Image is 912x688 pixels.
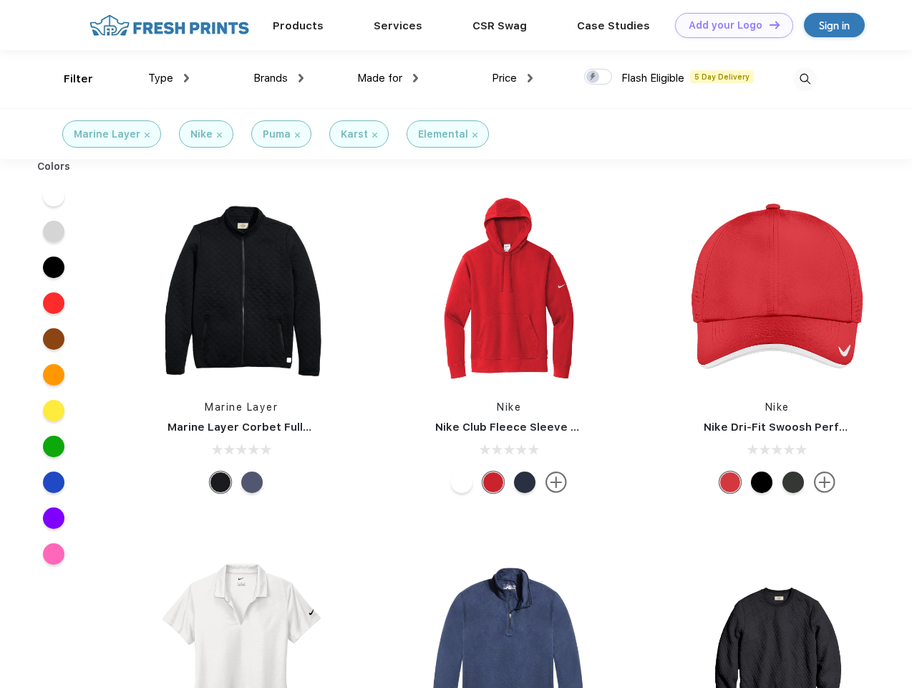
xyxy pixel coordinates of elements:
img: filter_cancel.svg [145,133,150,138]
img: filter_cancel.svg [217,133,222,138]
img: dropdown.png [299,74,304,82]
span: Type [148,72,173,85]
img: dropdown.png [528,74,533,82]
a: Nike Club Fleece Sleeve Swoosh Pullover Hoodie [435,421,704,434]
div: Marine Layer [74,127,140,142]
div: Filter [64,71,93,87]
div: White [451,472,472,493]
img: more.svg [814,472,835,493]
img: more.svg [545,472,567,493]
div: University Red [482,472,504,493]
img: filter_cancel.svg [372,133,377,138]
div: Add your Logo [689,19,762,32]
div: Midnight Navy [514,472,535,493]
a: CSR Swag [472,19,527,32]
a: Nike Dri-Fit Swoosh Perforated Cap [704,421,901,434]
div: University Red [719,472,741,493]
img: fo%20logo%202.webp [85,13,253,38]
img: desktop_search.svg [793,67,817,91]
div: Black [210,472,231,493]
span: Brands [253,72,288,85]
div: Elemental [418,127,468,142]
div: Puma [263,127,291,142]
div: Karst [341,127,368,142]
a: Services [374,19,422,32]
div: Black [751,472,772,493]
img: dropdown.png [184,74,189,82]
span: Flash Eligible [621,72,684,85]
a: Marine Layer Corbet Full-Zip Jacket [168,421,366,434]
a: Nike [497,401,521,413]
img: filter_cancel.svg [295,133,300,138]
div: Anthracite [782,472,804,493]
img: dropdown.png [413,74,418,82]
span: Made for [357,72,402,85]
a: Sign in [804,13,865,37]
a: Nike [765,401,790,413]
a: Products [273,19,324,32]
span: Price [492,72,517,85]
div: Navy [241,472,263,493]
div: Nike [190,127,213,142]
img: func=resize&h=266 [146,195,336,386]
img: func=resize&h=266 [414,195,604,386]
span: 5 Day Delivery [690,70,754,83]
img: DT [770,21,780,29]
a: Marine Layer [205,401,278,413]
div: Sign in [819,17,850,34]
img: func=resize&h=266 [682,195,873,386]
img: filter_cancel.svg [472,133,477,138]
div: Colors [26,159,82,174]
